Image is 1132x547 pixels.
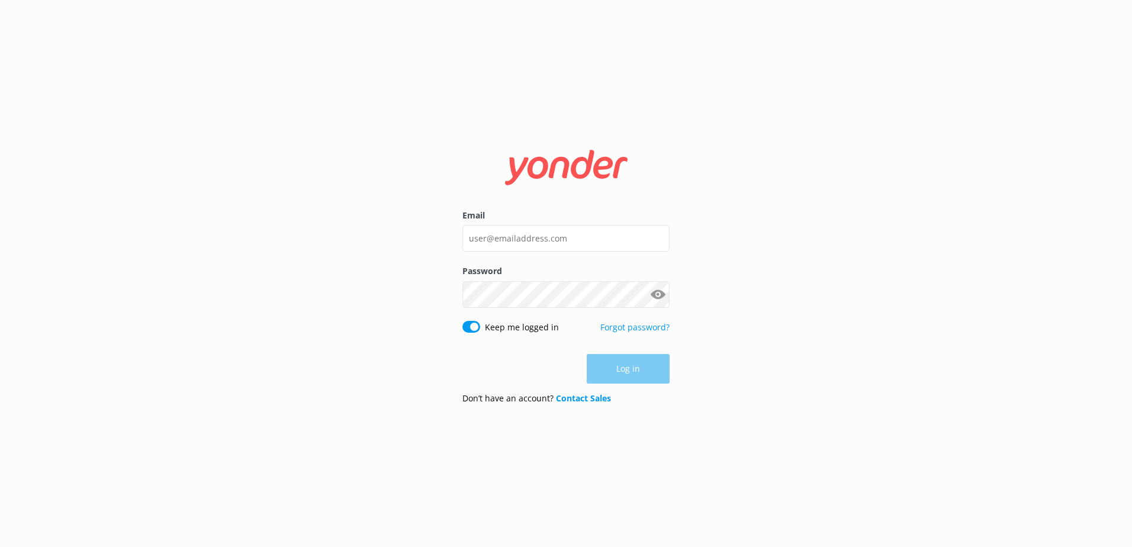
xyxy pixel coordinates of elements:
[600,321,670,333] a: Forgot password?
[485,321,559,334] label: Keep me logged in
[462,225,670,252] input: user@emailaddress.com
[462,209,670,222] label: Email
[462,392,611,405] p: Don’t have an account?
[462,265,670,278] label: Password
[556,392,611,404] a: Contact Sales
[646,282,670,306] button: Show password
